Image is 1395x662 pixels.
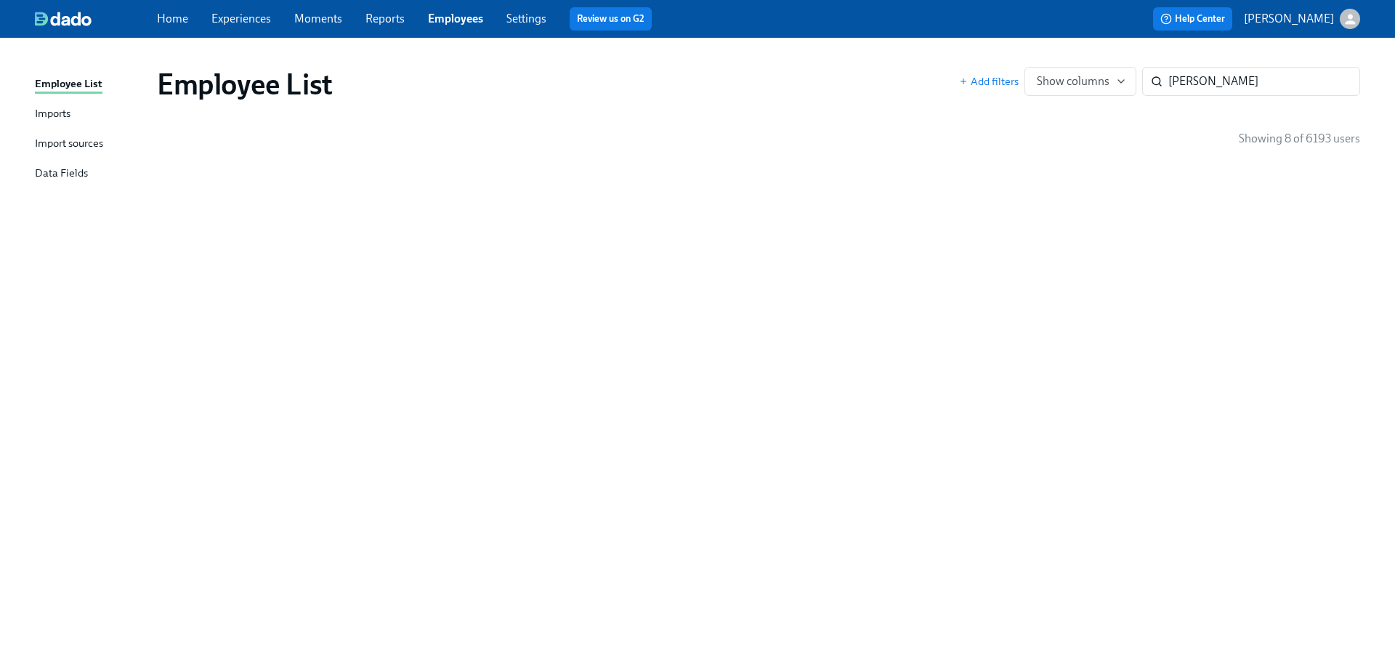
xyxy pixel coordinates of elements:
a: Imports [35,105,145,124]
a: Review us on G2 [577,12,644,26]
a: Experiences [211,12,271,25]
span: Help Center [1160,12,1225,26]
a: Settings [506,12,546,25]
button: Review us on G2 [570,7,652,31]
input: Search by name [1168,67,1360,96]
a: Home [157,12,188,25]
a: Import sources [35,135,145,153]
button: Show columns [1024,67,1136,96]
h1: Employee List [157,67,333,102]
div: Imports [35,105,70,124]
a: Reports [365,12,405,25]
p: Showing 8 of 6193 users [1239,131,1360,147]
a: Employees [428,12,483,25]
div: Data Fields [35,165,88,183]
button: [PERSON_NAME] [1244,9,1360,29]
button: Help Center [1153,7,1232,31]
a: Employee List [35,76,145,94]
div: Employee List [35,76,102,94]
a: Data Fields [35,165,145,183]
div: Import sources [35,135,103,153]
img: dado [35,12,92,26]
a: dado [35,12,157,26]
button: Add filters [959,74,1019,89]
a: Moments [294,12,342,25]
span: Show columns [1037,74,1124,89]
p: [PERSON_NAME] [1244,11,1334,27]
